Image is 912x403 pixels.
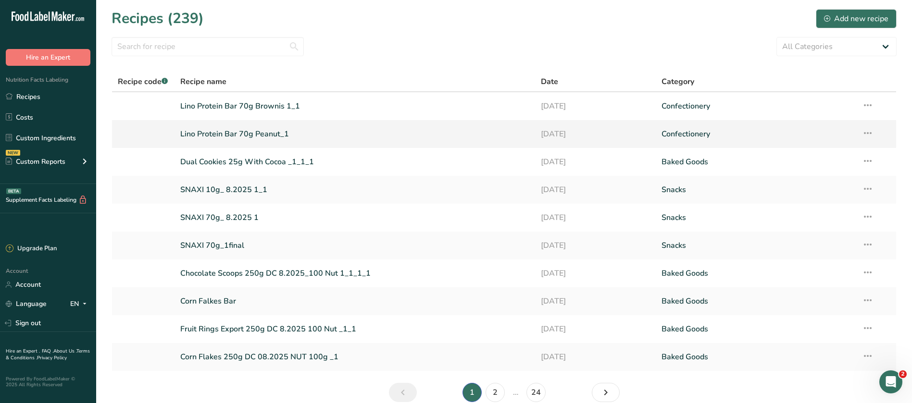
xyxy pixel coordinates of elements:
a: Terms & Conditions . [6,348,90,361]
a: [DATE] [541,291,650,311]
div: Upgrade Plan [6,244,57,254]
a: Privacy Policy [37,354,67,361]
a: [DATE] [541,96,650,116]
a: SNAXI 70g_ 8.2025 1 [180,208,530,228]
div: EN [70,298,90,310]
span: Recipe code [118,76,168,87]
button: Add new recipe [816,9,897,28]
a: [DATE] [541,180,650,200]
span: 2 [899,370,907,378]
a: SNAXI 70g_1final [180,235,530,256]
div: BETA [6,188,21,194]
a: Snacks [662,208,850,228]
span: Category [662,76,694,87]
a: Baked Goods [662,291,850,311]
a: [DATE] [541,152,650,172]
div: Add new recipe [824,13,888,24]
a: Lino Protein Bar 70g Brownis 1_1 [180,96,530,116]
span: Recipe name [180,76,226,87]
a: Baked Goods [662,319,850,339]
a: [DATE] [541,319,650,339]
a: Previous page [389,383,417,402]
a: SNAXI 10g_ 8.2025 1_1 [180,180,530,200]
a: Corn Flakes 250g DC 08.2025 NUT 100g _1 [180,347,530,367]
a: Language [6,295,47,312]
a: Page 2. [486,383,505,402]
a: Baked Goods [662,263,850,283]
a: Snacks [662,235,850,256]
a: Corn Falkes Bar [180,291,530,311]
input: Search for recipe [112,37,304,56]
div: Custom Reports [6,157,65,167]
a: Lino Protein Bar 70g Peanut_1 [180,124,530,144]
a: Confectionery [662,124,850,144]
a: Next page [592,383,620,402]
span: Date [541,76,558,87]
a: [DATE] [541,124,650,144]
a: Chocolate Scoops 250g DC 8.2025_100 Nut 1_1_1_1 [180,263,530,283]
a: Page 24. [526,383,546,402]
iframe: Intercom live chat [879,370,902,393]
a: Fruit Rings Export 250g DC 8.2025 100 Nut _1_1 [180,319,530,339]
h1: Recipes (239) [112,8,204,29]
a: Baked Goods [662,347,850,367]
button: Hire an Expert [6,49,90,66]
a: [DATE] [541,235,650,256]
a: FAQ . [42,348,53,354]
div: NEW [6,150,20,156]
a: Dual Cookies 25g With Cocoa _1_1_1 [180,152,530,172]
a: About Us . [53,348,76,354]
a: [DATE] [541,347,650,367]
div: Powered By FoodLabelMaker © 2025 All Rights Reserved [6,376,90,388]
a: Hire an Expert . [6,348,40,354]
a: Confectionery [662,96,850,116]
a: Snacks [662,180,850,200]
a: [DATE] [541,208,650,228]
a: [DATE] [541,263,650,283]
a: Baked Goods [662,152,850,172]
